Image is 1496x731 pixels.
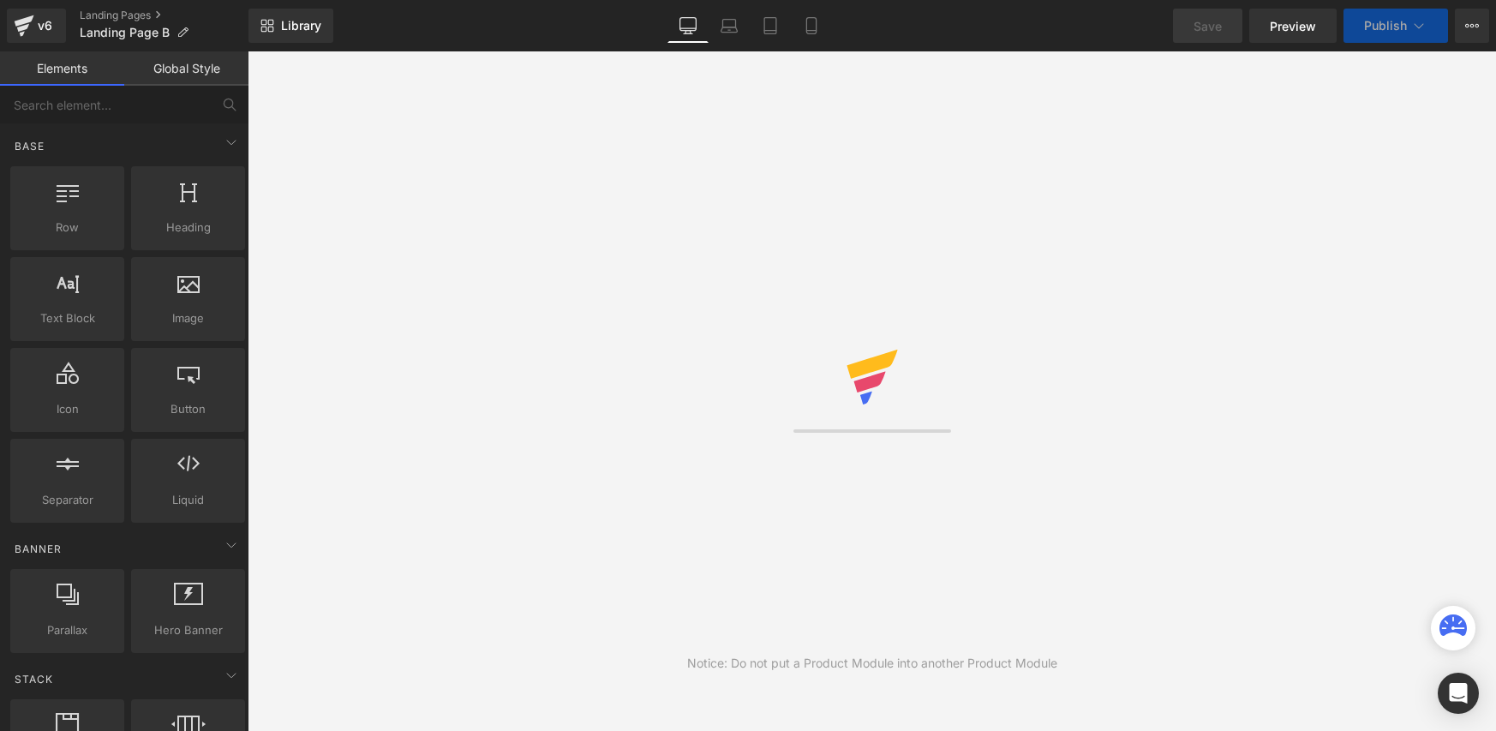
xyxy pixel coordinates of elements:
a: Laptop [709,9,750,43]
span: Base [13,138,46,154]
a: Landing Pages [80,9,248,22]
span: Stack [13,671,55,687]
span: Landing Page B [80,26,170,39]
span: Preview [1270,17,1316,35]
span: Text Block [15,309,119,327]
a: Tablet [750,9,791,43]
button: Publish [1343,9,1448,43]
a: Desktop [667,9,709,43]
span: Heading [136,219,240,237]
button: More [1455,9,1489,43]
span: Liquid [136,491,240,509]
span: Separator [15,491,119,509]
span: Banner [13,541,63,557]
div: v6 [34,15,56,37]
span: Button [136,400,240,418]
span: Icon [15,400,119,418]
a: v6 [7,9,66,43]
span: Save [1194,17,1222,35]
span: Image [136,309,240,327]
div: Notice: Do not put a Product Module into another Product Module [687,654,1057,673]
a: Preview [1249,9,1337,43]
a: Mobile [791,9,832,43]
div: Open Intercom Messenger [1438,673,1479,714]
span: Row [15,219,119,237]
a: New Library [248,9,333,43]
span: Hero Banner [136,621,240,639]
span: Parallax [15,621,119,639]
a: Global Style [124,51,248,86]
span: Library [281,18,321,33]
span: Publish [1364,19,1407,33]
